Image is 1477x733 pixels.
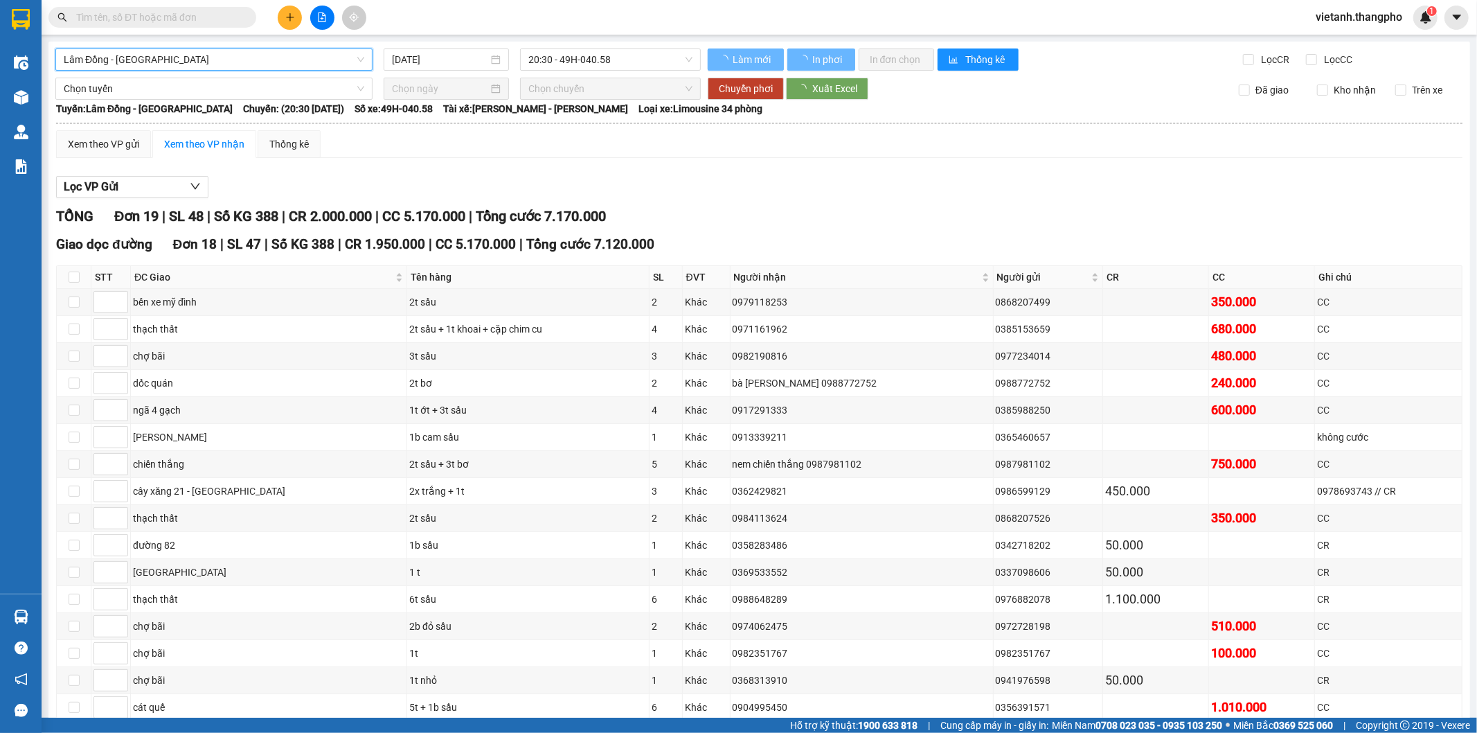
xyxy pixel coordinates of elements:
div: chợ bãi [133,646,404,661]
div: CC [1317,348,1460,364]
span: SL 48 [169,208,204,224]
span: Số KG 388 [271,236,334,252]
span: SL 47 [227,236,261,252]
div: cát quế [133,700,404,715]
input: Chọn ngày [392,81,488,96]
input: Tìm tên, số ĐT hoặc mã đơn [76,10,240,25]
div: 0988648289 [733,592,991,607]
img: warehouse-icon [14,610,28,624]
img: warehouse-icon [14,125,28,139]
div: Khác [685,294,728,310]
div: 0978693743 // CR [1317,484,1460,499]
span: Lọc CC [1319,52,1355,67]
div: CC [1317,321,1460,337]
div: 2x trắng + 1t [409,484,647,499]
div: 2t sầu + 1t khoai + cặp chim cu [409,321,647,337]
div: 0337098606 [996,565,1100,580]
div: Thống kê [269,136,309,152]
div: 0904995450 [733,700,991,715]
div: thạch thất [133,592,404,607]
div: 2b đỏ sầu [409,619,647,634]
div: dốc quán [133,376,404,391]
button: aim [342,6,366,30]
span: Đơn 19 [114,208,159,224]
div: Khác [685,592,728,607]
div: Khác [685,484,728,499]
div: 3t sầu [409,348,647,364]
span: | [265,236,268,252]
div: 1 t [409,565,647,580]
div: 0917291333 [733,403,991,418]
div: không cước [1317,430,1460,445]
strong: 0369 525 060 [1273,720,1333,731]
span: Lọc CR [1256,52,1292,67]
button: In đơn chọn [859,48,934,71]
div: 0385153659 [996,321,1100,337]
span: Miền Nam [1052,718,1222,733]
div: 1 [652,673,680,688]
span: file-add [317,12,327,22]
span: loading [798,55,810,64]
button: bar-chartThống kê [938,48,1019,71]
span: ĐC Giao [134,270,393,285]
div: chợ bãi [133,673,404,688]
div: 1.010.000 [1211,698,1312,717]
div: Khác [685,565,728,580]
div: 6 [652,700,680,715]
div: bà [PERSON_NAME] 0988772752 [733,376,991,391]
div: Khác [685,646,728,661]
div: 6t sầu [409,592,647,607]
span: bar-chart [949,55,960,66]
div: 2 [652,294,680,310]
div: 0977234014 [996,348,1100,364]
div: 0979118253 [733,294,991,310]
div: thạch thất [133,321,404,337]
div: 0941976598 [996,673,1100,688]
span: | [375,208,379,224]
div: 3 [652,484,680,499]
div: cây xăng 21 - [GEOGRAPHIC_DATA] [133,484,404,499]
span: Trên xe [1406,82,1448,98]
div: 1 [652,565,680,580]
div: 0984113624 [733,511,991,526]
span: Miền Bắc [1233,718,1333,733]
div: 50.000 [1105,671,1206,690]
div: 750.000 [1211,454,1312,474]
div: 6 [652,592,680,607]
button: Lọc VP Gửi [56,176,208,198]
div: 2t sầu + 3t bơ [409,457,647,472]
div: 1t nhỏ [409,673,647,688]
div: 0982351767 [996,646,1100,661]
div: Khác [685,619,728,634]
div: 510.000 [1211,617,1312,636]
span: loading [797,84,812,94]
div: 350.000 [1211,292,1312,312]
div: ngã 4 gạch [133,403,404,418]
div: 1t ớt + 3t sầu [409,403,647,418]
div: 0988772752 [996,376,1100,391]
div: Xem theo VP gửi [68,136,139,152]
span: Tổng cước 7.120.000 [526,236,654,252]
th: ĐVT [683,266,731,289]
span: Loại xe: Limousine 34 phòng [638,101,762,116]
span: Lâm Đồng - Hà Nội [64,49,364,70]
span: Số xe: 49H-040.58 [355,101,433,116]
div: 0369533552 [733,565,991,580]
div: 480.000 [1211,346,1312,366]
span: | [469,208,472,224]
th: Ghi chú [1315,266,1462,289]
div: [GEOGRAPHIC_DATA] [133,565,404,580]
span: Giao dọc đường [56,236,152,252]
button: Chuyển phơi [708,78,784,100]
span: Người nhận [734,270,979,285]
div: 50.000 [1105,563,1206,582]
span: Thống kê [966,52,1008,67]
span: Chọn tuyến [64,78,364,99]
span: Tổng cước 7.170.000 [476,208,606,224]
span: plus [285,12,295,22]
span: Số KG 388 [214,208,278,224]
strong: 1900 633 818 [858,720,917,731]
div: CC [1317,700,1460,715]
div: 0986599129 [996,484,1100,499]
div: 3 [652,348,680,364]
